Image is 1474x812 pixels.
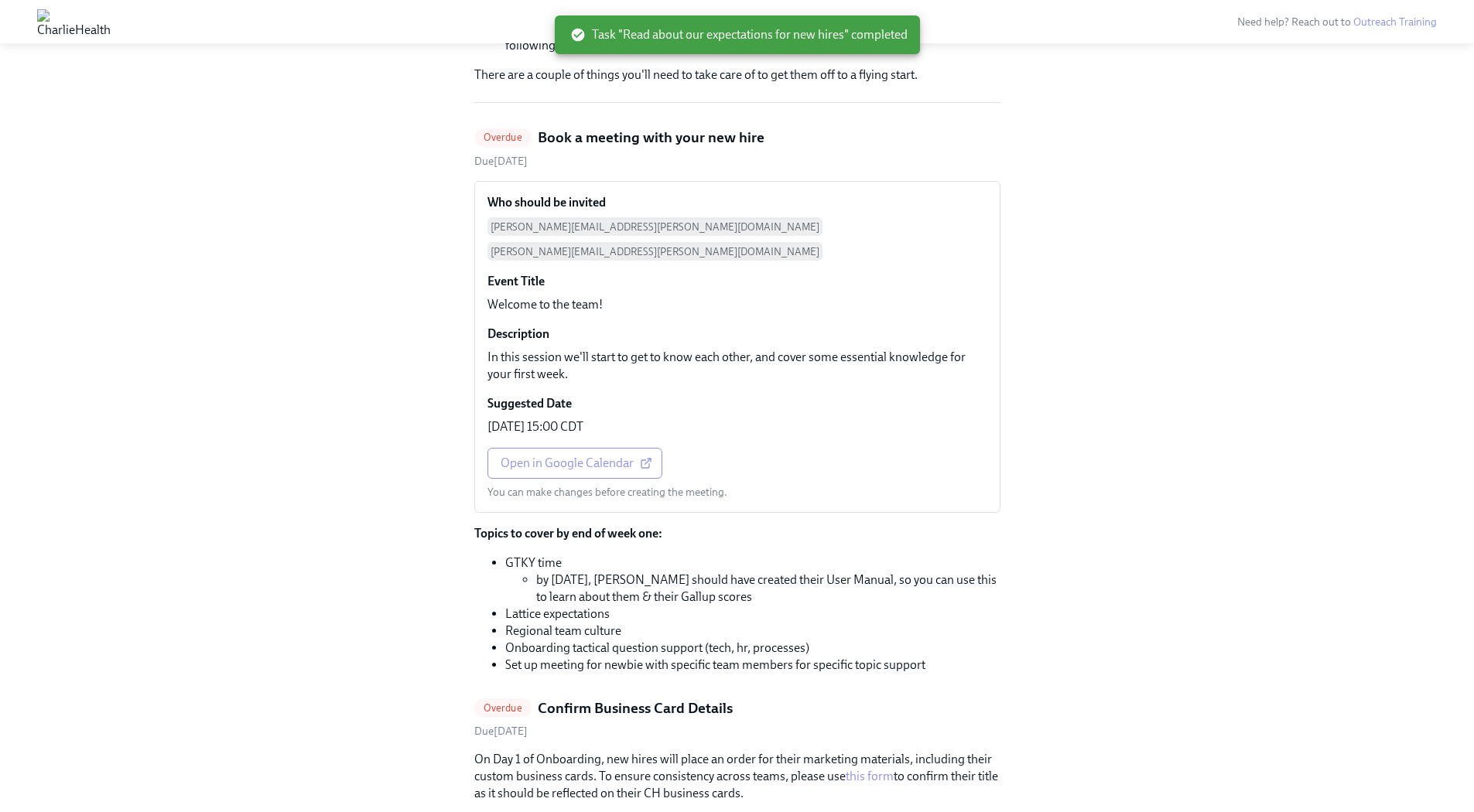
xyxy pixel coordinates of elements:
li: Lattice expectations [505,606,1000,623]
li: GTKY time [505,554,1000,606]
li: by [DATE], [PERSON_NAME] should have created their User Manual, so you can use this to learn abou... [536,571,1000,606]
h6: Event Title [487,273,545,290]
p: There are a couple of things you'll need to take care of to get them off to a flying start. [474,67,1000,84]
li: Onboarding tactical question support (tech, hr, processes) [505,640,1000,657]
h5: Book a meeting with your new hire [538,128,764,148]
a: this form [846,769,894,783]
strong: Topics to cover by end of week one: [474,526,662,541]
a: OverdueConfirm Business Card DetailsDue[DATE] [474,698,1000,739]
h6: Description [487,326,549,343]
a: Open in Google Calendar [487,448,662,479]
span: [PERSON_NAME][EMAIL_ADDRESS][PERSON_NAME][DOMAIN_NAME] [487,217,822,236]
p: Welcome to the team! [487,296,603,313]
li: Set up meeting for newbie with specific team members for specific topic support [505,657,1000,674]
h6: Who should be invited [487,194,606,211]
span: Task "Read about our expectations for new hires" completed [570,26,908,43]
p: On Day 1 of Onboarding, new hires will place an order for their marketing materials, including th... [474,751,1000,802]
h5: Confirm Business Card Details [538,698,733,718]
span: Friday, September 19th 2025, 10:00 am [474,725,528,738]
span: Overdue [474,131,532,143]
li: Regional team culture [505,623,1000,640]
img: CharlieHealth [37,9,111,34]
span: Saturday, September 20th 2025, 10:00 am [474,155,528,168]
h6: Suggested Date [487,395,572,412]
span: Open in Google Calendar [501,455,649,471]
span: Overdue [474,702,532,714]
p: You can make changes before creating the meeting. [487,485,727,500]
span: [PERSON_NAME][EMAIL_ADDRESS][PERSON_NAME][DOMAIN_NAME] [487,242,822,261]
a: Outreach Training [1353,15,1437,29]
span: Need help? Reach out to [1237,15,1437,29]
p: In this session we'll start to get to know each other, and cover some essential knowledge for you... [487,349,987,383]
p: [DATE] 15:00 CDT [487,418,583,435]
a: OverdueBook a meeting with your new hireDue[DATE] [474,128,1000,169]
